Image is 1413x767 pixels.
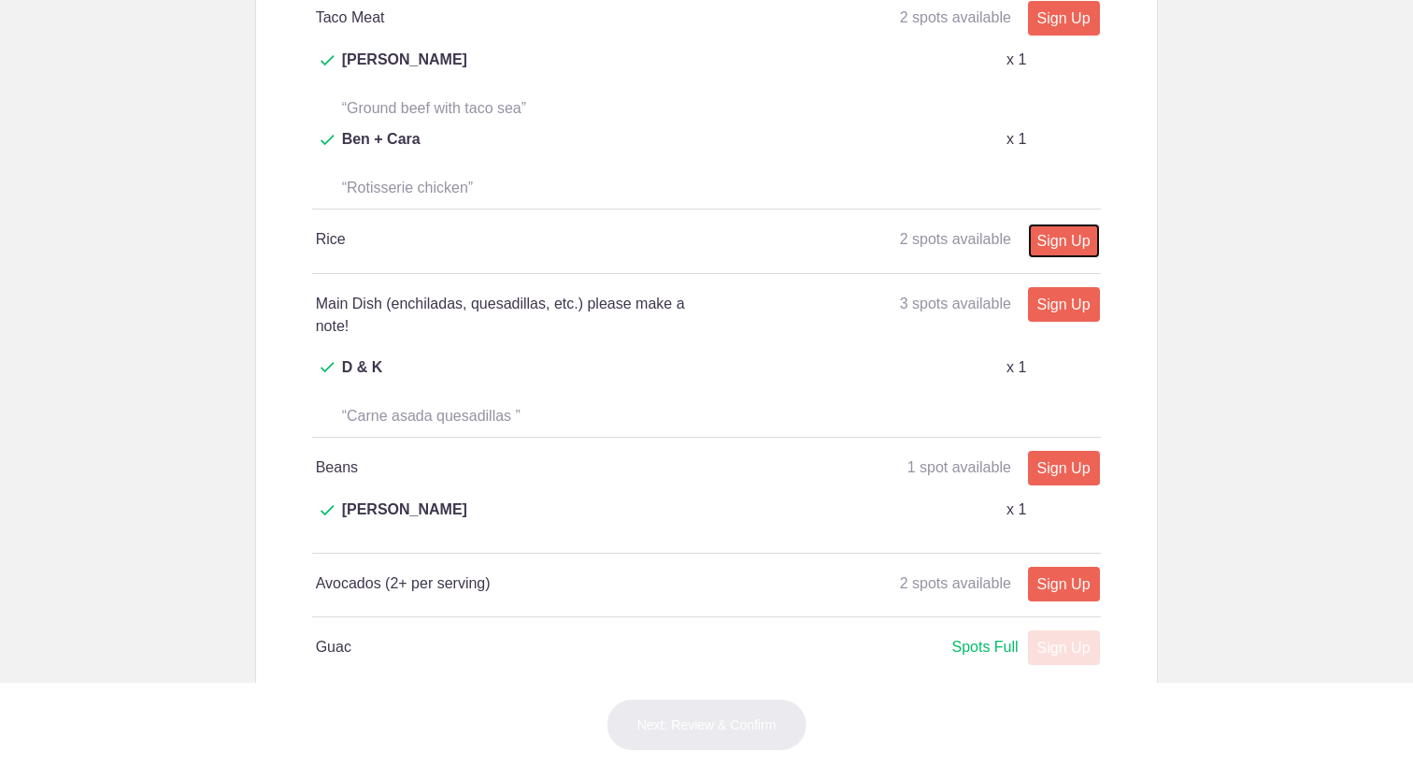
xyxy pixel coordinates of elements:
[321,135,335,146] img: Check dark green
[342,180,473,195] span: “Rotisserie chicken”
[342,499,467,543] span: [PERSON_NAME]
[316,7,706,29] h4: Taco Meat
[316,636,706,658] h4: Guac
[1028,287,1100,322] a: Sign Up
[342,100,526,116] span: “Ground beef with taco sea”
[1006,128,1026,151] p: x 1
[316,456,706,479] h4: Beans
[316,293,706,338] h4: Main Dish (enchiladas, quesadillas, etc.) please make a note!
[607,699,807,751] button: Next: Review & Confirm
[316,228,706,251] h4: Rice
[907,459,1011,475] span: 1 spot available
[1028,451,1100,485] a: Sign Up
[1006,49,1026,71] p: x 1
[1028,567,1100,601] a: Sign Up
[321,55,335,66] img: Check dark green
[900,9,1011,25] span: 2 spots available
[342,128,421,173] span: Ben + Cara
[900,296,1011,311] span: 3 spots available
[321,362,335,373] img: Check dark green
[321,505,335,516] img: Check dark green
[342,678,467,723] span: [PERSON_NAME]
[1006,356,1026,379] p: x 1
[316,572,706,595] h4: Avocados (2+ per serving)
[342,356,383,401] span: D & K
[342,49,467,94] span: [PERSON_NAME]
[951,636,1018,659] div: Spots Full
[1006,678,1026,701] p: x 1
[1028,1,1100,36] a: Sign Up
[900,231,1011,247] span: 2 spots available
[1028,224,1100,258] a: Sign Up
[900,575,1011,591] span: 2 spots available
[342,408,521,424] span: “Carne asada quesadillas ”
[1006,499,1026,521] p: x 1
